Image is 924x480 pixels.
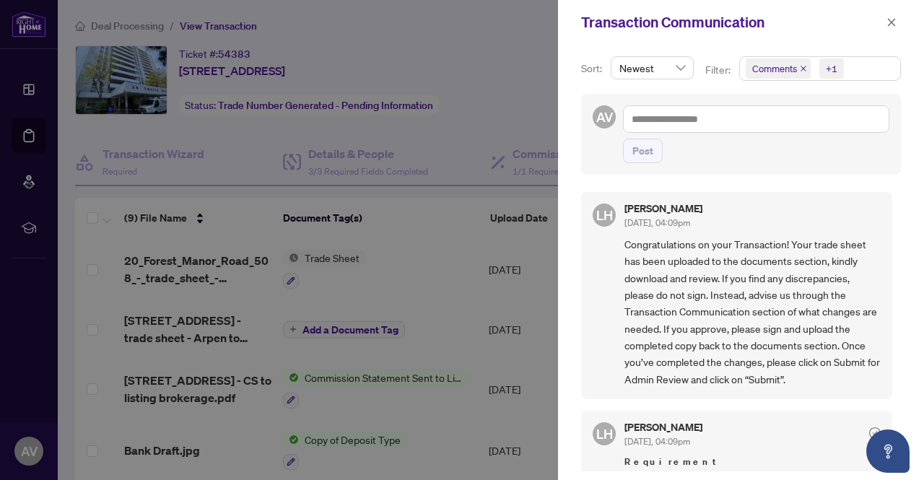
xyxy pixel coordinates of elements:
button: Open asap [866,429,910,473]
span: LH [596,424,613,444]
span: Requirement [624,455,881,469]
span: Comments [752,61,797,76]
div: +1 [826,61,837,76]
span: [DATE], 04:09pm [624,217,690,228]
button: Post [623,139,663,163]
span: LH [596,205,613,225]
span: Congratulations on your Transaction! Your trade sheet has been uploaded to the documents section,... [624,236,881,388]
p: Sort: [581,61,605,77]
p: Filter: [705,62,733,78]
span: Comments [746,58,811,79]
span: close [800,65,807,72]
h5: [PERSON_NAME] [624,422,702,432]
span: [DATE], 04:09pm [624,436,690,447]
span: check-circle [869,427,881,439]
h5: [PERSON_NAME] [624,204,702,214]
div: Transaction Communication [581,12,882,33]
span: close [886,17,897,27]
span: AV [596,107,613,127]
span: Newest [619,57,685,79]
